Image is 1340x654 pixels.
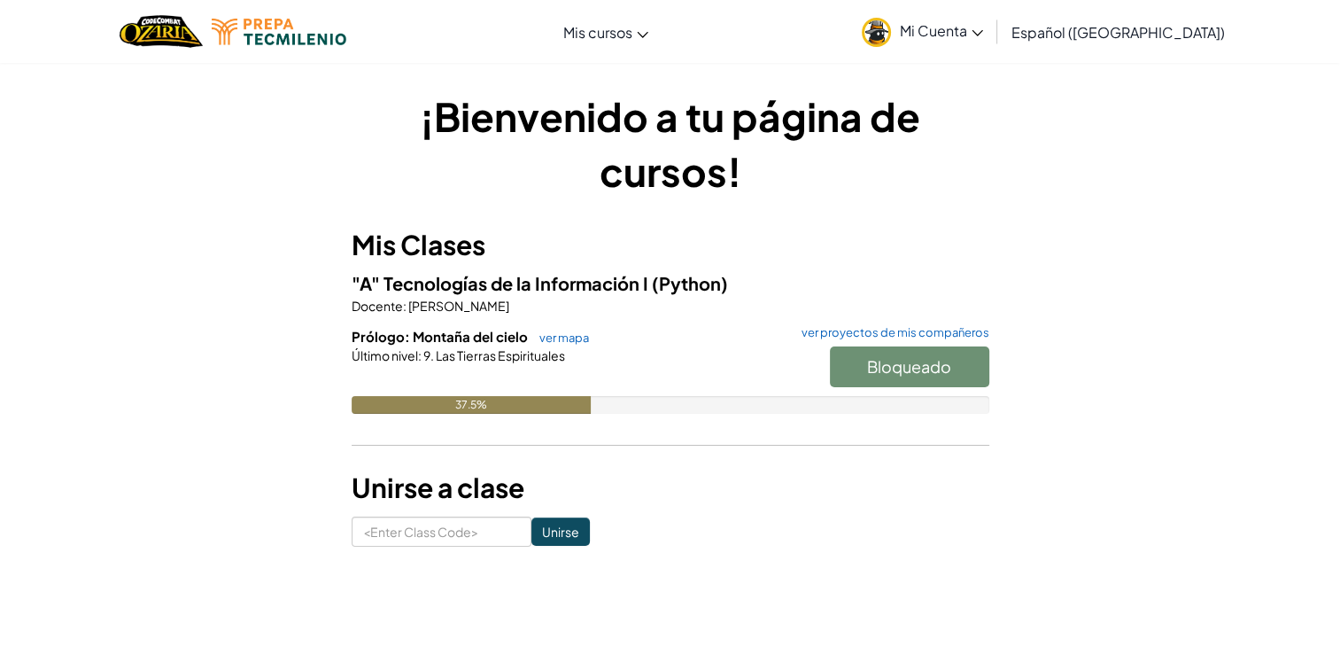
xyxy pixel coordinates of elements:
input: <Enter Class Code> [352,517,531,547]
span: Último nivel [352,347,418,363]
span: Mis cursos [563,23,632,42]
img: avatar [862,18,891,47]
span: : [403,298,407,314]
span: Las Tierras Espirituales [434,347,565,363]
input: Unirse [531,518,590,546]
a: Español ([GEOGRAPHIC_DATA]) [1003,8,1234,56]
img: Tecmilenio logo [212,19,346,45]
span: Prólogo: Montaña del cielo [352,328,531,345]
img: Home [120,13,202,50]
a: Ozaria by CodeCombat logo [120,13,202,50]
h3: Unirse a clase [352,468,989,508]
a: Mis cursos [554,8,657,56]
span: Docente [352,298,403,314]
a: ver proyectos de mis compañeros [793,327,989,339]
div: 37.5% [352,396,591,414]
h1: ¡Bienvenido a tu página de cursos! [352,89,989,199]
a: Mi Cuenta [853,4,992,59]
span: "A" Tecnologías de la Información I [352,272,652,294]
span: Mi Cuenta [900,21,983,40]
span: 9. [422,347,434,363]
span: (Python) [652,272,728,294]
h3: Mis Clases [352,225,989,265]
a: ver mapa [531,331,589,345]
span: Español ([GEOGRAPHIC_DATA]) [1011,23,1225,42]
span: [PERSON_NAME] [407,298,509,314]
span: : [418,347,422,363]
